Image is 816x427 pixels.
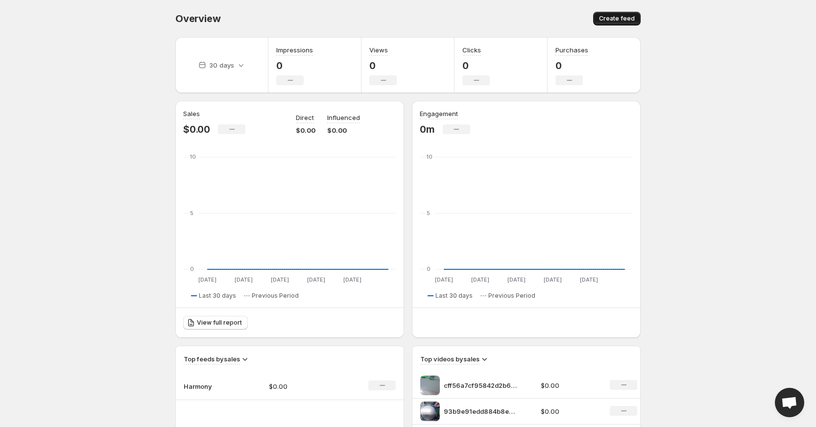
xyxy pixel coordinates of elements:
[599,15,635,23] span: Create feed
[444,380,517,390] p: cff56a7cf95842d2b61b4d9a7053c29f
[444,406,517,416] p: 93b9e91edd884b8ea0875c3daca6f502
[593,12,641,25] button: Create feed
[296,125,315,135] p: $0.00
[183,123,210,135] p: $0.00
[462,45,481,55] h3: Clicks
[307,276,325,283] text: [DATE]
[420,402,440,421] img: 93b9e91edd884b8ea0875c3daca6f502
[420,376,440,395] img: cff56a7cf95842d2b61b4d9a7053c29f
[175,13,220,24] span: Overview
[183,316,248,330] a: View full report
[183,109,200,119] h3: Sales
[471,276,489,283] text: [DATE]
[190,153,196,160] text: 10
[435,276,453,283] text: [DATE]
[541,406,599,416] p: $0.00
[209,60,234,70] p: 30 days
[199,292,236,300] span: Last 30 days
[296,113,314,122] p: Direct
[327,125,360,135] p: $0.00
[271,276,289,283] text: [DATE]
[555,60,588,71] p: 0
[184,381,233,391] p: Harmony
[269,381,338,391] p: $0.00
[427,153,432,160] text: 10
[184,354,240,364] h3: Top feeds by sales
[190,210,193,216] text: 5
[580,276,598,283] text: [DATE]
[276,60,313,71] p: 0
[252,292,299,300] span: Previous Period
[190,265,194,272] text: 0
[420,354,480,364] h3: Top videos by sales
[507,276,526,283] text: [DATE]
[327,113,360,122] p: Influenced
[435,292,473,300] span: Last 30 days
[775,388,804,417] a: Open chat
[276,45,313,55] h3: Impressions
[235,276,253,283] text: [DATE]
[420,109,458,119] h3: Engagement
[544,276,562,283] text: [DATE]
[369,45,388,55] h3: Views
[488,292,535,300] span: Previous Period
[427,210,430,216] text: 5
[462,60,490,71] p: 0
[197,319,242,327] span: View full report
[427,265,431,272] text: 0
[198,276,216,283] text: [DATE]
[343,276,361,283] text: [DATE]
[369,60,397,71] p: 0
[555,45,588,55] h3: Purchases
[420,123,435,135] p: 0m
[541,380,599,390] p: $0.00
